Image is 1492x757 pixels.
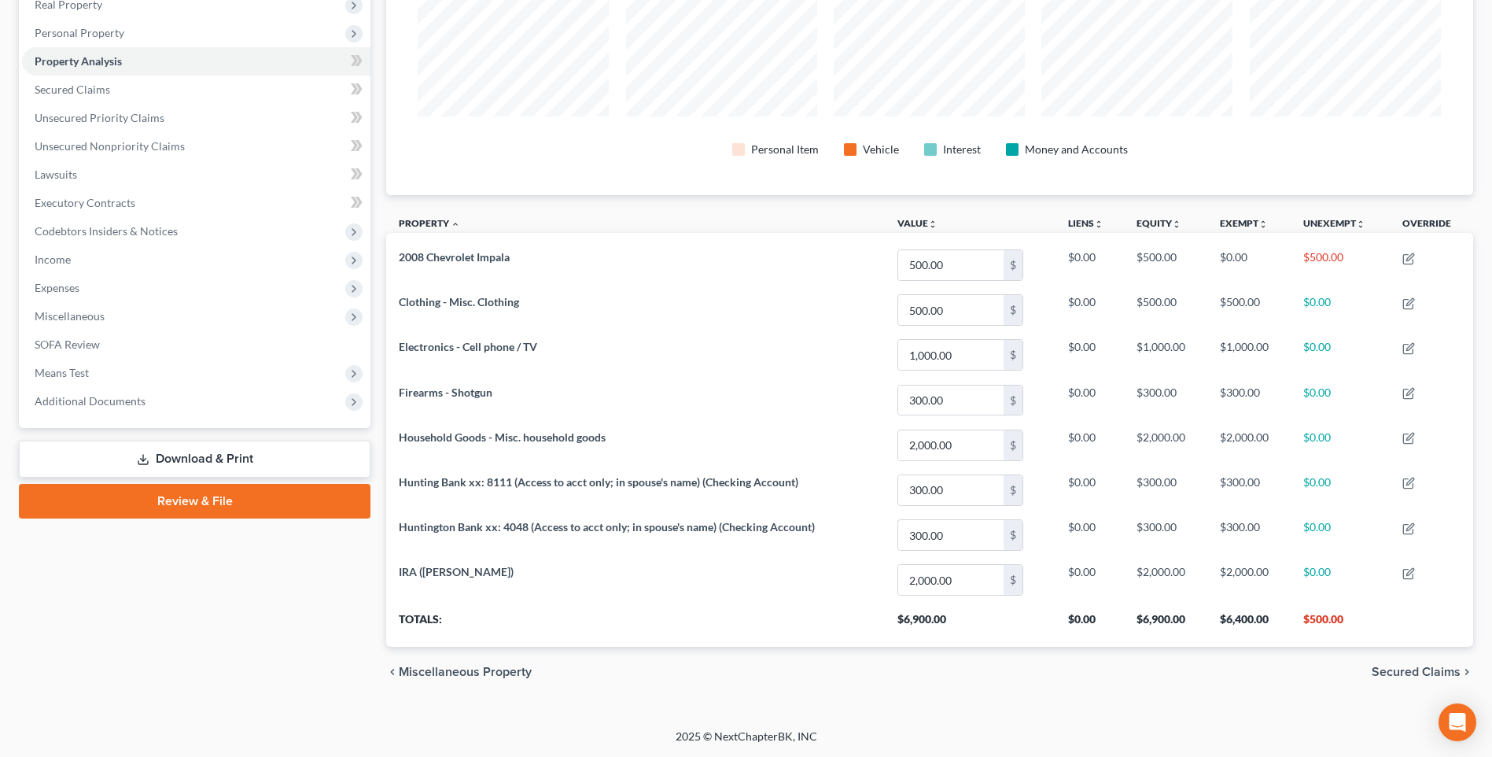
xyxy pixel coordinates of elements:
[1439,703,1476,741] div: Open Intercom Messenger
[386,666,399,678] i: chevron_left
[1124,288,1207,333] td: $500.00
[1025,142,1128,157] div: Money and Accounts
[1055,558,1124,603] td: $0.00
[1207,558,1291,603] td: $2,000.00
[399,666,532,678] span: Miscellaneous Property
[35,196,135,209] span: Executory Contracts
[1291,467,1389,512] td: $0.00
[1124,423,1207,467] td: $2,000.00
[1055,467,1124,512] td: $0.00
[35,309,105,323] span: Miscellaneous
[1291,242,1389,287] td: $500.00
[298,729,1195,757] div: 2025 © NextChapterBK, INC
[863,142,899,157] div: Vehicle
[1136,217,1181,229] a: Equityunfold_more
[35,168,77,181] span: Lawsuits
[1207,512,1291,557] td: $300.00
[1004,386,1022,415] div: $
[1390,208,1473,243] th: Override
[451,220,460,229] i: expand_less
[399,565,514,578] span: IRA ([PERSON_NAME])
[35,394,146,408] span: Additional Documents
[1372,666,1461,678] span: Secured Claims
[22,189,370,217] a: Executory Contracts
[1258,220,1268,229] i: unfold_more
[399,386,492,399] span: Firearms - Shotgun
[1124,378,1207,423] td: $300.00
[1124,512,1207,557] td: $300.00
[1207,423,1291,467] td: $2,000.00
[399,475,798,489] span: Hunting Bank xx: 8111 (Access to acct only; in spouse's name) (Checking Account)
[1004,340,1022,370] div: $
[928,220,938,229] i: unfold_more
[399,217,460,229] a: Property expand_less
[943,142,981,157] div: Interest
[1055,603,1124,647] th: $0.00
[885,603,1055,647] th: $6,900.00
[35,281,79,294] span: Expenses
[35,111,164,124] span: Unsecured Priority Claims
[1207,603,1291,647] th: $6,400.00
[898,475,1004,505] input: 0.00
[1004,475,1022,505] div: $
[898,565,1004,595] input: 0.00
[399,340,537,353] span: Electronics - Cell phone / TV
[399,295,519,308] span: Clothing - Misc. Clothing
[1055,333,1124,378] td: $0.00
[1124,558,1207,603] td: $2,000.00
[1291,423,1389,467] td: $0.00
[1291,603,1389,647] th: $500.00
[386,666,532,678] button: chevron_left Miscellaneous Property
[1004,565,1022,595] div: $
[898,295,1004,325] input: 0.00
[1207,288,1291,333] td: $500.00
[35,139,185,153] span: Unsecured Nonpriority Claims
[1124,467,1207,512] td: $300.00
[19,441,370,478] a: Download & Print
[1068,217,1103,229] a: Liensunfold_more
[898,250,1004,280] input: 0.00
[1291,333,1389,378] td: $0.00
[1055,378,1124,423] td: $0.00
[1124,333,1207,378] td: $1,000.00
[19,484,370,519] a: Review & File
[1291,512,1389,557] td: $0.00
[1055,423,1124,467] td: $0.00
[22,104,370,132] a: Unsecured Priority Claims
[399,250,510,264] span: 2008 Chevrolet Impala
[35,338,100,351] span: SOFA Review
[22,76,370,104] a: Secured Claims
[22,161,370,189] a: Lawsuits
[1055,242,1124,287] td: $0.00
[1303,217,1365,229] a: Unexemptunfold_more
[1291,288,1389,333] td: $0.00
[898,520,1004,550] input: 0.00
[1055,512,1124,557] td: $0.00
[1172,220,1181,229] i: unfold_more
[35,26,124,39] span: Personal Property
[1055,288,1124,333] td: $0.00
[1207,378,1291,423] td: $300.00
[1356,220,1365,229] i: unfold_more
[35,54,122,68] span: Property Analysis
[1094,220,1103,229] i: unfold_more
[22,132,370,161] a: Unsecured Nonpriority Claims
[35,224,178,238] span: Codebtors Insiders & Notices
[897,217,938,229] a: Valueunfold_more
[1207,467,1291,512] td: $300.00
[1004,295,1022,325] div: $
[898,430,1004,460] input: 0.00
[22,330,370,359] a: SOFA Review
[399,430,606,444] span: Household Goods - Misc. household goods
[898,340,1004,370] input: 0.00
[386,603,885,647] th: Totals:
[399,520,815,534] span: Huntington Bank xx: 4048 (Access to acct only; in spouse's name) (Checking Account)
[751,142,819,157] div: Personal Item
[1372,666,1473,678] button: Secured Claims chevron_right
[35,366,89,379] span: Means Test
[1207,242,1291,287] td: $0.00
[22,47,370,76] a: Property Analysis
[1291,558,1389,603] td: $0.00
[1461,666,1473,678] i: chevron_right
[1220,217,1268,229] a: Exemptunfold_more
